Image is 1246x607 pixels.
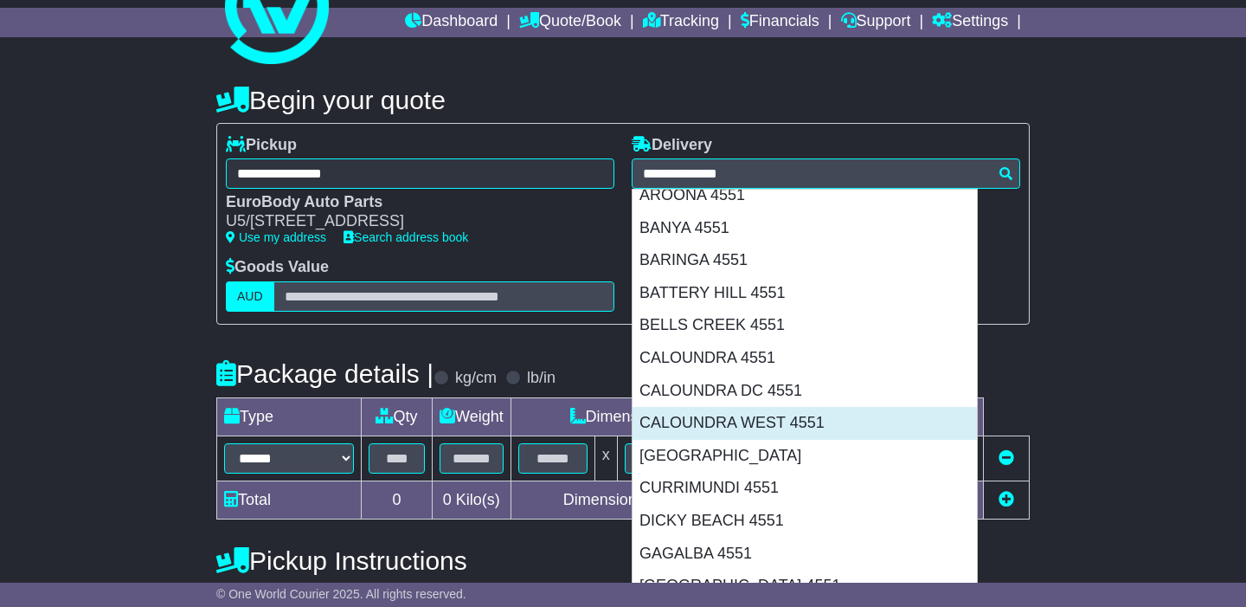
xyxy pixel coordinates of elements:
a: Use my address [226,230,326,244]
div: [GEOGRAPHIC_DATA] [633,440,977,473]
div: U5/[STREET_ADDRESS] [226,212,597,231]
a: Settings [932,8,1008,37]
div: DICKY BEACH 4551 [633,505,977,538]
a: Dashboard [405,8,498,37]
td: Kilo(s) [433,481,511,519]
div: BELLS CREEK 4551 [633,309,977,342]
a: Remove this item [999,449,1014,467]
a: Financials [741,8,819,37]
label: Goods Value [226,258,329,277]
div: CALOUNDRA 4551 [633,342,977,375]
a: Search address book [344,230,468,244]
a: Add new item [999,491,1014,508]
div: GAGALBA 4551 [633,538,977,571]
label: lb/in [527,369,556,388]
td: Dimensions (L x W x H) [511,397,807,436]
div: CALOUNDRA DC 4551 [633,375,977,408]
td: 0 [362,481,433,519]
div: BANYA 4551 [633,212,977,245]
div: AROONA 4551 [633,179,977,212]
td: x [594,436,617,481]
div: EuroBody Auto Parts [226,193,597,212]
label: Pickup [226,136,297,155]
div: CURRIMUNDI 4551 [633,472,977,505]
div: BARINGA 4551 [633,244,977,277]
h4: Package details | [216,359,434,388]
td: Weight [433,397,511,436]
span: 0 [443,491,452,508]
a: Tracking [643,8,719,37]
typeahead: Please provide city [632,158,1020,189]
td: Dimensions in Centimetre(s) [511,481,807,519]
a: Quote/Book [519,8,621,37]
div: [GEOGRAPHIC_DATA] 4551 [633,570,977,603]
label: Delivery [632,136,712,155]
span: © One World Courier 2025. All rights reserved. [216,587,466,601]
label: AUD [226,281,274,312]
h4: Pickup Instructions [216,546,614,575]
td: Total [217,481,362,519]
div: CALOUNDRA WEST 4551 [633,407,977,440]
h4: Begin your quote [216,86,1030,114]
td: Type [217,397,362,436]
a: Support [841,8,911,37]
div: BATTERY HILL 4551 [633,277,977,310]
td: Qty [362,397,433,436]
label: kg/cm [455,369,497,388]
